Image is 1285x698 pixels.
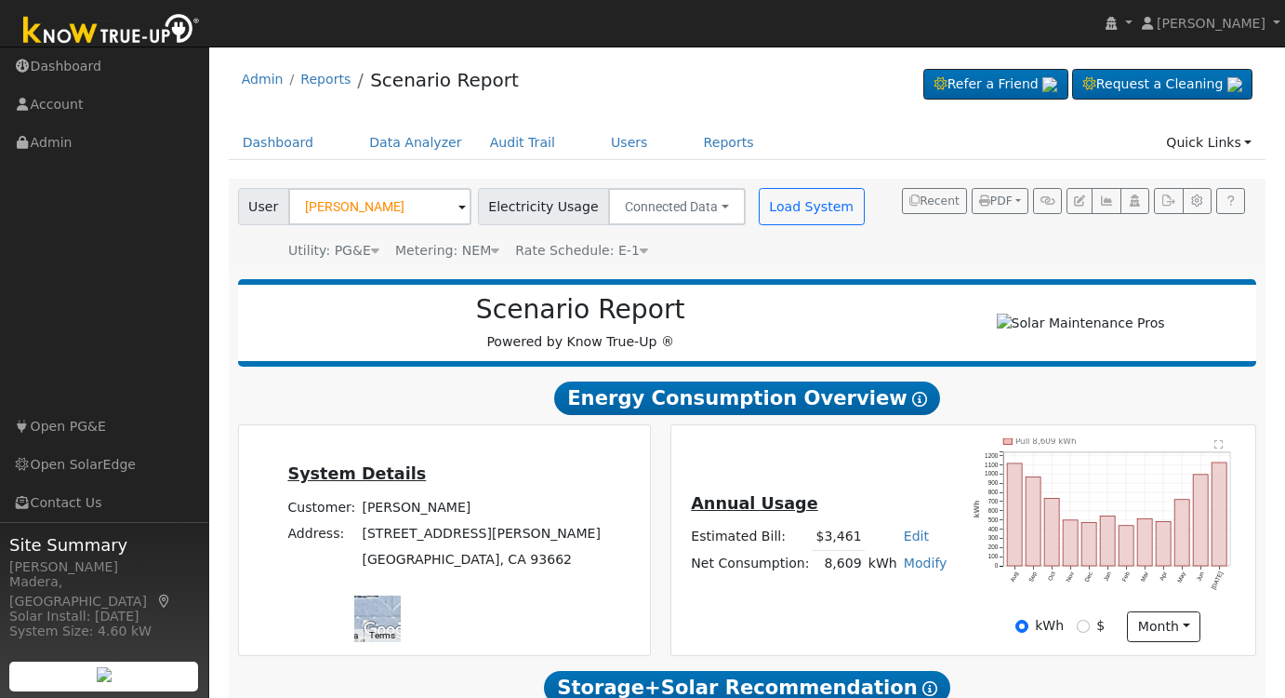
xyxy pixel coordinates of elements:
text: kWh [973,501,981,518]
rect: onclick="" [1100,517,1115,567]
td: Estimated Bill: [688,524,813,551]
text: 400 [987,526,998,532]
button: Settings [1183,188,1212,214]
div: Utility: PG&E [288,241,379,261]
span: User [238,188,289,225]
td: [STREET_ADDRESS][PERSON_NAME] [359,520,604,546]
div: Madera, [GEOGRAPHIC_DATA] [9,572,199,611]
text:  [1214,439,1223,449]
text: Apr [1159,570,1170,583]
button: Generate Report Link [1033,188,1062,214]
i: Show Help [922,681,937,696]
a: Refer a Friend [923,69,1068,101]
img: retrieve [1042,77,1057,92]
span: Electricity Usage [478,188,609,225]
text: May [1176,570,1188,584]
i: Show Help [912,392,927,407]
text: 500 [987,517,998,523]
span: Energy Consumption Overview [554,382,939,415]
a: Open this area in Google Maps (opens a new window) [359,618,420,642]
text: Aug [1009,570,1020,584]
a: Help Link [1216,188,1245,214]
rect: onclick="" [1044,499,1059,567]
a: Dashboard [229,126,328,160]
text: 700 [987,498,998,504]
a: Admin [242,72,284,87]
rect: onclick="" [1174,500,1189,566]
input: Select a User [288,188,471,225]
span: [PERSON_NAME] [1157,16,1265,31]
text: Jan [1102,570,1112,583]
a: Reports [690,126,768,160]
img: Google [359,618,420,642]
text: 600 [987,507,998,514]
img: Solar Maintenance Pros [997,314,1165,333]
a: Audit Trail [476,126,569,160]
text: Mar [1139,570,1149,584]
text: 200 [987,544,998,551]
a: Modify [904,556,947,570]
a: Reports [300,72,351,87]
label: $ [1096,616,1105,636]
button: Connected Data [608,188,746,225]
button: Recent [902,188,967,214]
u: Annual Usage [691,494,817,513]
a: Map [156,594,173,609]
rect: onclick="" [1137,519,1152,567]
span: PDF [979,195,1013,208]
u: System Details [287,464,426,483]
text: 1200 [985,452,999,459]
text: Jun [1196,570,1206,583]
a: Request a Cleaning [1072,69,1252,101]
text: 800 [987,489,998,495]
text: 1100 [985,462,999,468]
text: Nov [1065,570,1076,584]
rect: onclick="" [1193,475,1208,566]
a: Users [597,126,662,160]
td: [GEOGRAPHIC_DATA], CA 93662 [359,546,604,572]
text: Feb [1120,570,1131,583]
a: Quick Links [1152,126,1265,160]
td: kWh [865,550,900,577]
button: Login As [1120,188,1149,214]
text: 900 [987,479,998,486]
input: $ [1077,620,1090,633]
td: Customer: [285,494,359,520]
rect: onclick="" [1081,523,1096,567]
td: Net Consumption: [688,550,813,577]
button: PDF [972,188,1028,214]
img: retrieve [1227,77,1242,92]
rect: onclick="" [1063,520,1078,566]
text: [DATE] [1210,570,1225,591]
td: $3,461 [813,524,865,551]
rect: onclick="" [1156,521,1171,566]
text: 100 [987,553,998,559]
text: 300 [987,535,998,542]
button: Edit User [1066,188,1093,214]
rect: onclick="" [1026,477,1040,566]
button: Export Interval Data [1154,188,1183,214]
h2: Scenario Report [257,294,904,326]
a: Terms (opens in new tab) [369,630,395,640]
text: 1000 [985,471,999,477]
img: retrieve [97,667,112,682]
rect: onclick="" [1212,463,1226,566]
rect: onclick="" [1119,526,1133,566]
a: Scenario Report [370,69,519,91]
div: Metering: NEM [395,241,499,261]
span: Alias: HE1 [515,243,648,258]
td: Address: [285,520,359,546]
a: Data Analyzer [355,126,476,160]
button: Load System [759,188,865,225]
div: Solar Install: [DATE] [9,607,199,626]
text: Pull 8,609 kWh [1015,436,1077,446]
td: 8,609 [813,550,865,577]
div: Powered by Know True-Up ® [247,294,914,352]
span: Site Summary [9,532,199,557]
button: Multi-Series Graph [1092,188,1120,214]
a: Edit [904,529,929,544]
button: month [1127,611,1200,643]
text: Sep [1027,570,1039,584]
div: System Size: 4.60 kW [9,622,199,641]
text: Oct [1046,570,1056,582]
